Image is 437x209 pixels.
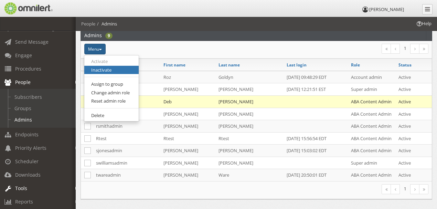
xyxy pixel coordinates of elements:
[160,83,215,96] td: [PERSON_NAME]
[351,62,360,68] a: Role
[382,184,391,194] a: First
[15,198,33,205] span: Reports
[395,95,432,108] td: Active
[419,44,428,54] a: Last
[348,95,395,108] td: ABA Content Admin
[395,132,432,145] td: Active
[348,132,395,145] td: ABA Content Admin
[395,108,432,120] td: Active
[15,52,32,59] span: Engage
[416,20,431,27] span: Help
[348,120,395,133] td: ABA Content Admin
[400,44,411,53] li: 1
[348,157,395,169] td: Super admin
[15,158,39,165] span: Scheduler
[160,71,215,83] td: Roz
[15,5,30,11] span: Help
[348,108,395,120] td: ABA Content Admin
[160,95,215,108] td: Deb
[95,21,117,27] li: Admins
[160,132,215,145] td: Rtest
[419,184,428,194] a: Last
[84,57,139,66] a: Activate
[283,132,348,145] td: [DATE] 15:56:54 EDT
[283,71,348,83] td: [DATE] 09:48:29 EDT
[283,83,348,96] td: [DATE] 12:21:51 EST
[395,157,432,169] td: Active
[215,169,284,181] td: Ware
[93,132,160,145] td: Rtest
[163,62,185,68] a: First name
[84,111,139,120] a: Delete
[84,97,139,105] a: Reset admin role
[218,62,240,68] a: Last name
[84,66,139,74] a: Inactivate
[160,108,215,120] td: [PERSON_NAME]
[395,83,432,96] td: Active
[15,145,46,151] span: Priority Alerts
[348,145,395,157] td: ABA Content Admin
[400,184,411,194] li: 1
[160,169,215,181] td: [PERSON_NAME]
[348,83,395,96] td: Super admin
[160,120,215,133] td: [PERSON_NAME]
[84,80,139,88] a: Assign to group
[395,145,432,157] td: Active
[93,157,160,169] td: swilliamsadmin
[105,33,113,39] div: 9
[398,62,412,68] a: Status
[84,88,139,97] a: Change admin role
[15,79,31,85] span: People
[410,44,419,54] a: Next
[283,145,348,157] td: [DATE] 15:03:02 EDT
[160,145,215,157] td: [PERSON_NAME]
[395,169,432,181] td: Active
[283,169,348,181] td: [DATE] 20:50:01 EDT
[93,120,160,133] td: rsmithadmin
[348,169,395,181] td: ABA Content Admin
[215,132,284,145] td: Rtest
[93,145,160,157] td: sjonesadmin
[422,4,433,14] a: Collapse Menu
[369,6,404,12] span: [PERSON_NAME]
[84,55,139,122] ul: Menu
[93,169,160,181] td: twareadmin
[287,62,307,68] a: Last login
[348,71,395,83] td: Account admin
[215,95,284,108] td: [PERSON_NAME]
[81,21,95,27] li: People
[382,44,391,54] a: First
[15,171,41,178] span: Downloads
[160,157,215,169] td: [PERSON_NAME]
[215,108,284,120] td: [PERSON_NAME]
[215,145,284,157] td: [PERSON_NAME]
[215,83,284,96] td: [PERSON_NAME]
[84,30,102,41] h2: Admins
[84,44,106,54] button: Menu
[215,157,284,169] td: [PERSON_NAME]
[15,131,39,138] span: Endpoints
[391,184,400,194] a: Previous
[395,120,432,133] td: Active
[215,120,284,133] td: [PERSON_NAME]
[215,71,284,83] td: Goldyn
[391,44,400,54] a: Previous
[395,71,432,83] td: Active
[410,184,419,194] a: Next
[15,185,27,191] span: Tools
[15,39,49,45] span: Send Message
[15,65,41,72] span: Procedures
[3,2,53,14] img: Omnilert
